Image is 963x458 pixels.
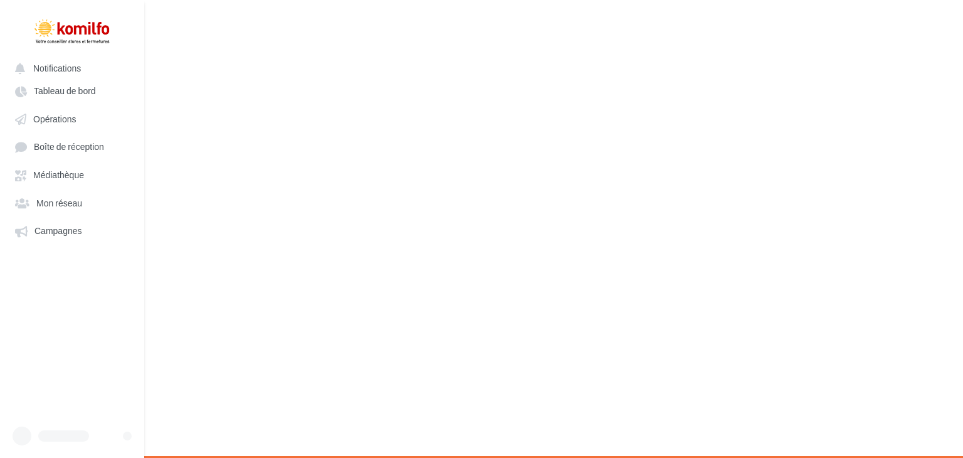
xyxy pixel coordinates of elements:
[8,191,137,214] a: Mon réseau
[8,79,137,102] a: Tableau de bord
[36,198,82,208] span: Mon réseau
[34,226,82,237] span: Campagnes
[8,107,137,130] a: Opérations
[8,219,137,242] a: Campagnes
[34,86,96,97] span: Tableau de bord
[34,142,104,152] span: Boîte de réception
[33,170,84,181] span: Médiathèque
[33,63,81,73] span: Notifications
[8,135,137,158] a: Boîte de réception
[8,163,137,186] a: Médiathèque
[33,114,76,124] span: Opérations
